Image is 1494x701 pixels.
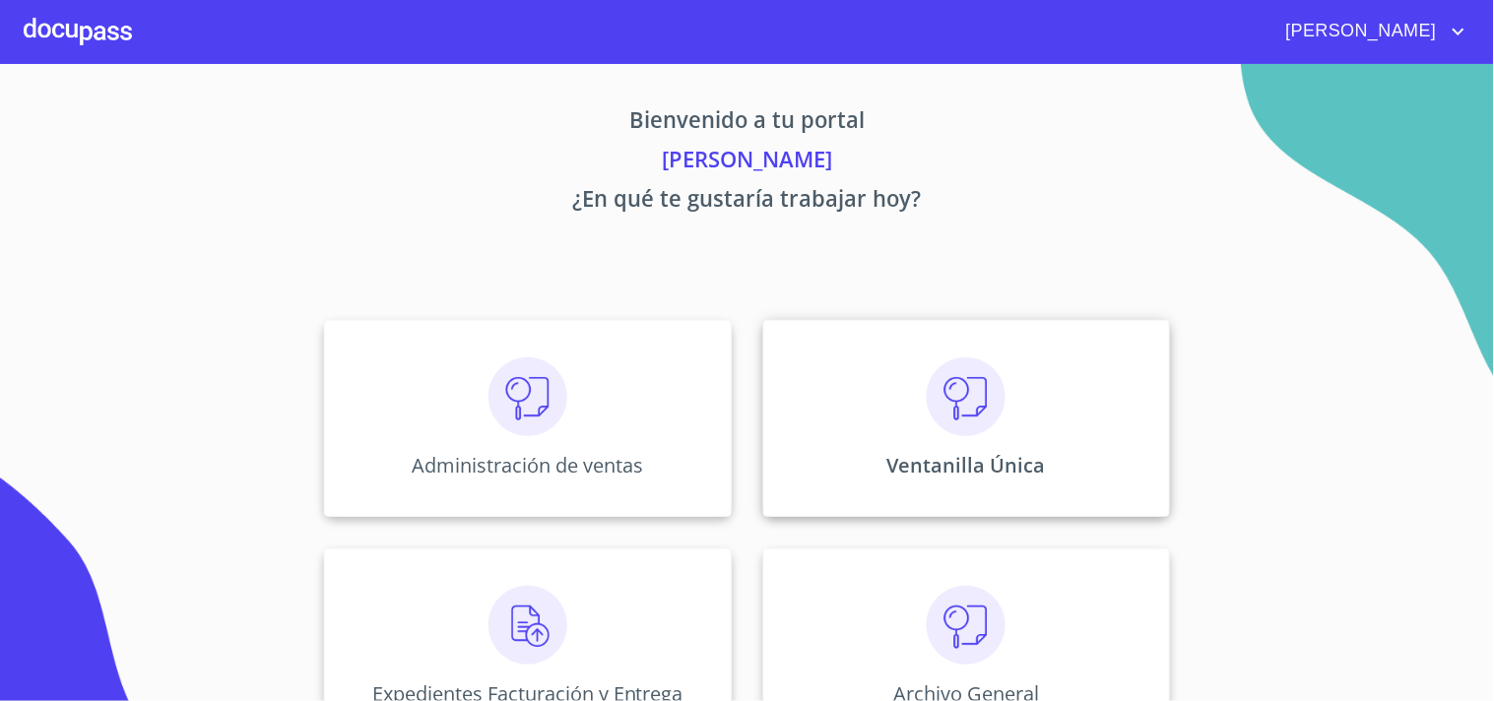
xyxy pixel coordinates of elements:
[488,357,567,436] img: consulta.png
[141,143,1354,182] p: [PERSON_NAME]
[141,103,1354,143] p: Bienvenido a tu portal
[488,586,567,665] img: carga.png
[141,182,1354,222] p: ¿En qué te gustaría trabajar hoy?
[887,452,1046,478] p: Ventanilla Única
[927,357,1006,436] img: consulta.png
[927,586,1006,665] img: consulta.png
[1271,16,1470,47] button: account of current user
[412,452,643,478] p: Administración de ventas
[1271,16,1447,47] span: [PERSON_NAME]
